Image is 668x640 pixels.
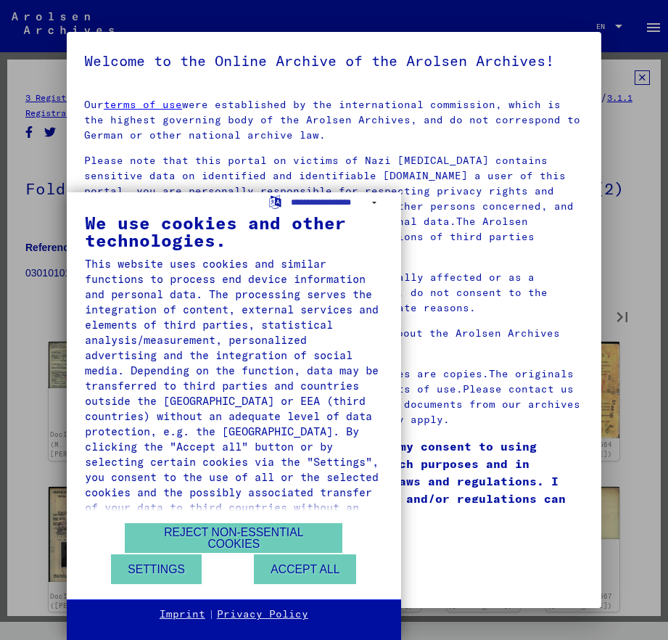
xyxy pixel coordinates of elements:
button: Accept all [254,554,356,584]
button: Settings [111,554,202,584]
button: Reject non-essential cookies [125,523,342,553]
a: Privacy Policy [217,607,308,622]
div: We use cookies and other technologies. [85,214,383,249]
div: This website uses cookies and similar functions to process end device information and personal da... [85,256,383,530]
a: Imprint [160,607,205,622]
